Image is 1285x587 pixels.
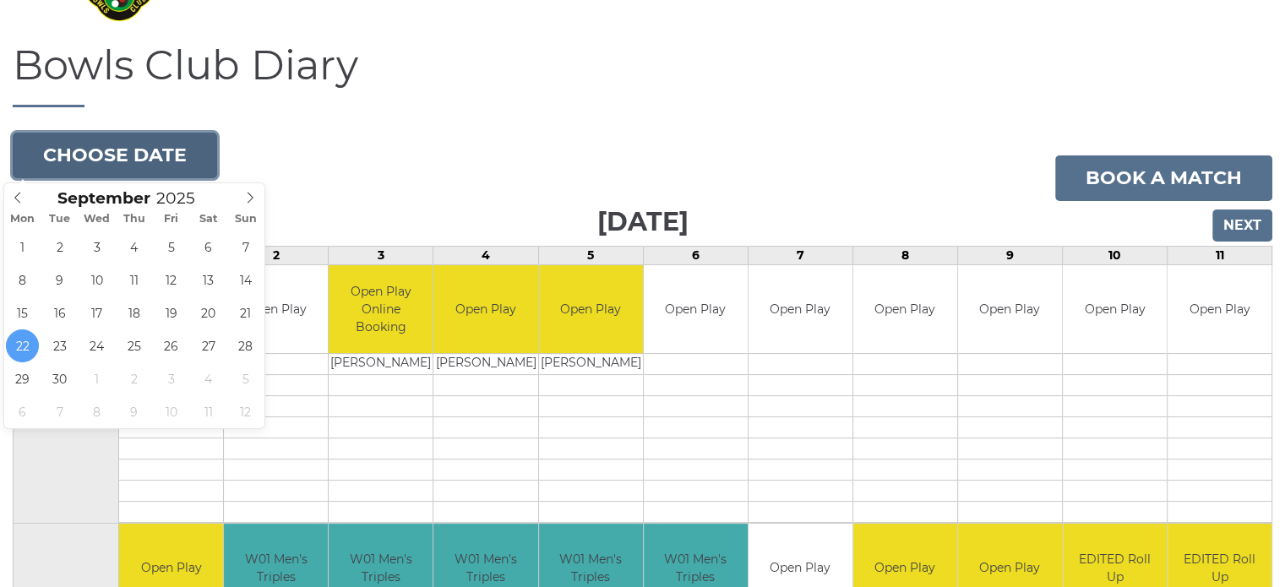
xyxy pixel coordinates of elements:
[192,329,225,362] span: September 27, 2025
[539,354,643,375] td: [PERSON_NAME]
[643,246,748,264] td: 6
[748,246,852,264] td: 7
[6,395,39,428] span: October 6, 2025
[6,362,39,395] span: September 29, 2025
[229,231,262,264] span: September 7, 2025
[539,265,643,354] td: Open Play
[155,329,188,362] span: September 26, 2025
[227,214,264,225] span: Sun
[155,231,188,264] span: September 5, 2025
[958,265,1062,354] td: Open Play
[57,191,150,207] span: Scroll to increment
[117,264,150,296] span: September 11, 2025
[155,395,188,428] span: October 10, 2025
[433,354,537,375] td: [PERSON_NAME]
[957,246,1062,264] td: 9
[852,246,957,264] td: 8
[1167,246,1271,264] td: 11
[1212,209,1272,242] input: Next
[190,214,227,225] span: Sat
[80,362,113,395] span: October 1, 2025
[80,264,113,296] span: September 10, 2025
[229,395,262,428] span: October 12, 2025
[1055,155,1272,201] a: Book a match
[13,43,1272,107] h1: Bowls Club Diary
[155,264,188,296] span: September 12, 2025
[150,188,216,208] input: Scroll to increment
[6,231,39,264] span: September 1, 2025
[80,395,113,428] span: October 8, 2025
[229,329,262,362] span: September 28, 2025
[43,395,76,428] span: October 7, 2025
[117,362,150,395] span: October 2, 2025
[192,296,225,329] span: September 20, 2025
[43,264,76,296] span: September 9, 2025
[192,264,225,296] span: September 13, 2025
[229,362,262,395] span: October 5, 2025
[155,296,188,329] span: September 19, 2025
[329,354,433,375] td: [PERSON_NAME]
[329,265,433,354] td: Open Play Online Booking
[229,264,262,296] span: September 14, 2025
[117,395,150,428] span: October 9, 2025
[13,133,217,178] button: Choose date
[329,246,433,264] td: 3
[224,265,328,354] td: Open Play
[224,246,329,264] td: 2
[6,296,39,329] span: September 15, 2025
[80,329,113,362] span: September 24, 2025
[433,246,538,264] td: 4
[6,329,39,362] span: September 22, 2025
[1168,265,1271,354] td: Open Play
[1063,265,1167,354] td: Open Play
[229,296,262,329] span: September 21, 2025
[155,362,188,395] span: October 3, 2025
[153,214,190,225] span: Fri
[43,296,76,329] span: September 16, 2025
[192,362,225,395] span: October 4, 2025
[644,265,748,354] td: Open Play
[192,231,225,264] span: September 6, 2025
[43,231,76,264] span: September 2, 2025
[41,214,79,225] span: Tue
[117,329,150,362] span: September 25, 2025
[116,214,153,225] span: Thu
[853,265,957,354] td: Open Play
[79,214,116,225] span: Wed
[80,296,113,329] span: September 17, 2025
[43,329,76,362] span: September 23, 2025
[192,395,225,428] span: October 11, 2025
[433,265,537,354] td: Open Play
[43,362,76,395] span: September 30, 2025
[749,265,852,354] td: Open Play
[117,231,150,264] span: September 4, 2025
[6,264,39,296] span: September 8, 2025
[538,246,643,264] td: 5
[80,231,113,264] span: September 3, 2025
[1062,246,1167,264] td: 10
[4,214,41,225] span: Mon
[117,296,150,329] span: September 18, 2025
